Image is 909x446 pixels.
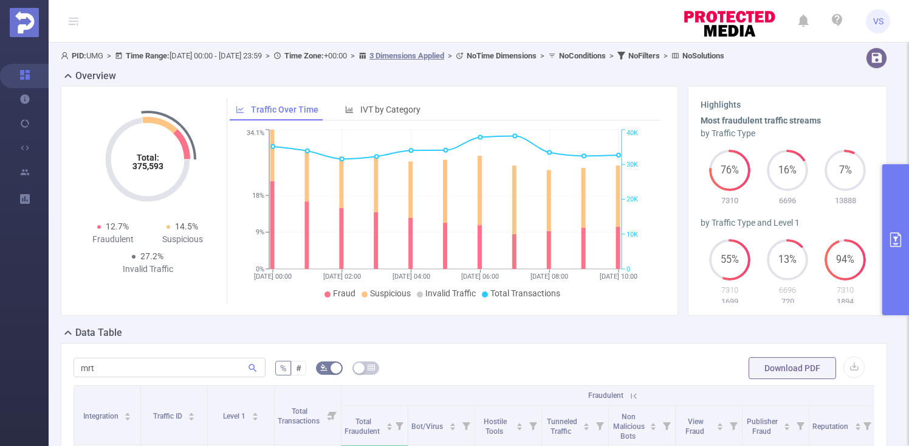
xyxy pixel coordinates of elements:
span: 27.2% [140,251,163,261]
i: Filter menu [324,386,341,445]
i: icon: caret-up [516,421,523,425]
div: Sort [252,411,259,418]
tspan: 30K [626,161,638,169]
span: > [660,51,671,60]
p: 1894 [817,296,874,308]
i: icon: caret-down [854,425,861,429]
div: Sort [783,421,791,428]
h2: Data Table [75,326,122,340]
span: Level 1 [223,412,247,420]
p: 720 [758,296,816,308]
div: Fraudulent [78,233,148,246]
input: Search... [74,358,266,377]
span: 7% [825,166,866,175]
p: 7310 [817,284,874,296]
i: icon: caret-down [252,416,258,419]
tspan: 40K [626,130,638,138]
span: > [103,51,115,60]
i: icon: caret-up [449,421,456,425]
span: > [444,51,456,60]
span: Publisher Fraud [747,417,778,436]
span: Fraudulent [588,391,623,400]
u: 3 Dimensions Applied [369,51,444,60]
i: icon: caret-down [449,425,456,429]
span: Total Transactions [490,288,560,298]
span: Hostile Tools [484,417,507,436]
i: icon: caret-up [583,421,590,425]
p: 6696 [758,284,816,296]
tspan: Total: [137,153,159,162]
tspan: [DATE] 04:00 [392,273,430,280]
tspan: 20K [626,196,638,204]
span: 13% [767,255,808,265]
i: icon: caret-down [188,416,195,419]
i: icon: caret-up [386,421,393,425]
div: Sort [516,421,523,428]
p: 6696 [758,195,816,207]
tspan: 375,593 [132,161,163,171]
div: by Traffic Type [701,127,874,140]
div: by Traffic Type and Level 1 [701,217,874,229]
i: icon: bar-chart [345,105,354,114]
i: icon: caret-down [717,425,724,429]
i: icon: caret-up [717,421,724,425]
i: icon: caret-down [516,425,523,429]
b: No Time Dimensions [467,51,537,60]
b: No Conditions [559,51,606,60]
div: Sort [583,421,590,428]
i: icon: user [61,52,72,60]
tspan: 18% [252,192,264,200]
i: icon: caret-down [784,425,791,429]
tspan: 0% [256,265,264,273]
span: 14.5% [175,221,198,231]
span: VS [873,9,883,33]
span: 12.7% [106,221,129,231]
i: icon: line-chart [236,105,244,114]
i: Filter menu [458,406,475,445]
div: Sort [449,421,456,428]
b: Time Zone: [284,51,324,60]
div: Sort [124,411,131,418]
span: Total Transactions [278,407,321,425]
span: > [347,51,358,60]
b: No Solutions [682,51,724,60]
span: 16% [767,166,808,175]
i: icon: caret-down [650,425,657,429]
i: icon: caret-up [252,411,258,414]
div: Sort [854,421,862,428]
p: 7310 [701,195,758,207]
button: Download PDF [749,357,836,379]
tspan: [DATE] 00:00 [254,273,292,280]
i: icon: caret-up [650,421,657,425]
i: icon: caret-up [784,421,791,425]
i: Filter menu [391,406,408,445]
tspan: [DATE] 10:00 [600,273,637,280]
p: 1699 [701,296,758,308]
div: Sort [650,421,657,428]
tspan: [DATE] 06:00 [461,273,499,280]
h2: Overview [75,69,116,83]
span: Integration [83,412,120,420]
h3: Highlights [701,99,874,111]
tspan: [DATE] 02:00 [323,273,360,280]
div: Sort [188,411,195,418]
i: icon: caret-down [386,425,393,429]
i: icon: caret-down [583,425,590,429]
i: Filter menu [792,406,809,445]
i: icon: table [368,364,375,371]
span: Traffic ID [153,412,184,420]
b: No Filters [628,51,660,60]
tspan: 10K [626,231,638,239]
span: Reputation [812,422,850,431]
i: icon: caret-up [188,411,195,414]
div: Invalid Traffic [113,263,182,276]
span: # [296,363,301,373]
span: 94% [825,255,866,265]
i: Filter menu [725,406,742,445]
img: Protected Media [10,8,39,37]
span: % [280,363,286,373]
span: Suspicious [370,288,411,298]
span: Traffic Over Time [251,105,318,114]
i: icon: caret-up [125,411,131,414]
span: 76% [709,166,750,175]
